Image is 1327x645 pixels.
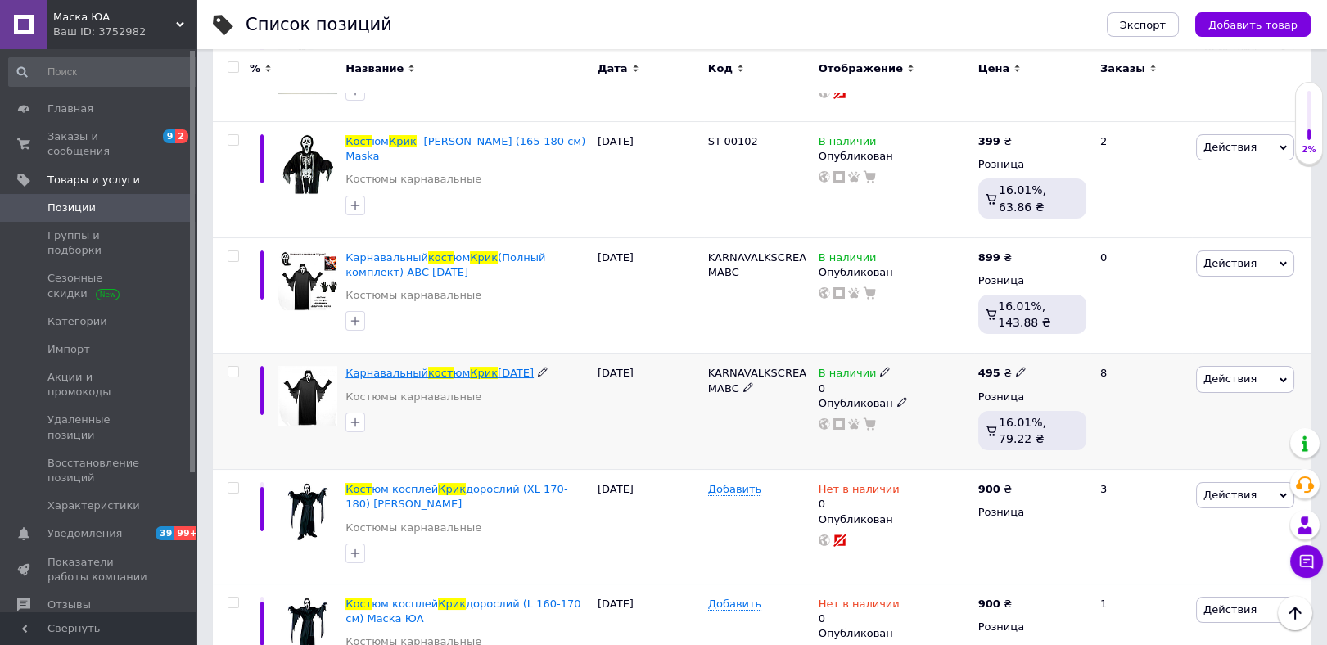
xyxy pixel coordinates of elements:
[708,598,761,611] span: Добавить
[1290,545,1323,578] button: Чат с покупателем
[47,526,122,541] span: Уведомления
[978,366,1027,381] div: ₴
[53,10,176,25] span: Маска ЮА
[978,597,1012,611] div: ₴
[1090,470,1192,584] div: 3
[345,288,481,303] a: Костюмы карнавальные
[819,626,970,641] div: Опубликован
[345,135,585,162] span: - [PERSON_NAME] (165-180 см) Maska
[1090,354,1192,470] div: 8
[47,173,140,187] span: Товары и услуги
[819,598,900,615] span: Нет в наличии
[470,367,498,379] span: Крик
[438,598,466,610] span: Крик
[819,135,877,152] span: В наличии
[345,367,534,379] a: КарнавальныйкостюмКрик[DATE]
[47,129,151,159] span: Заказы и сообщения
[372,598,438,610] span: юм косплей
[978,134,1012,149] div: ₴
[1296,144,1322,156] div: 2%
[598,61,628,76] span: Дата
[498,367,534,379] span: [DATE]
[345,135,372,147] span: Кост
[594,121,704,237] div: [DATE]
[345,251,545,278] span: (Полный комплект) ABC [DATE]
[594,470,704,584] div: [DATE]
[53,25,196,39] div: Ваш ID: 3752982
[250,61,260,76] span: %
[47,598,91,612] span: Отзывы
[1203,257,1257,269] span: Действия
[47,498,140,513] span: Характеристики
[163,129,176,143] span: 9
[345,483,567,510] a: Костюм косплейКрикдорослий (XL 170-180) [PERSON_NAME]
[1278,596,1312,630] button: Наверх
[819,367,877,384] span: В наличии
[819,265,970,280] div: Опубликован
[278,482,337,541] img: Костюм косплей Крик дорослий (XL 170-180) Маска ЮА
[978,273,1086,288] div: Розница
[1120,19,1166,31] span: Экспорт
[175,129,188,143] span: 2
[345,251,428,264] span: Карнавальный
[978,505,1086,520] div: Розница
[246,16,392,34] div: Список позиций
[345,251,545,278] a: КарнавальныйкостюмКрик(Полный комплект) ABC [DATE]
[1195,12,1311,37] button: Добавить товар
[345,598,580,625] span: дорослий (L 160-170 см) Маска ЮА
[819,396,970,411] div: Опубликован
[978,620,1086,634] div: Розница
[708,251,806,278] span: KARNAVALKSCREAMABC
[978,251,1000,264] b: 899
[47,101,93,116] span: Главная
[47,370,151,399] span: Акции и промокоды
[47,201,96,215] span: Позиции
[47,342,90,357] span: Импорт
[819,512,970,527] div: Опубликован
[819,483,900,500] span: Нет в наличии
[156,526,174,540] span: 39
[594,237,704,354] div: [DATE]
[47,456,151,485] span: Восстановление позиций
[1090,237,1192,354] div: 0
[819,482,900,512] div: 0
[708,367,806,394] span: KARNAVALKSCREAMABC
[438,483,466,495] span: Крик
[978,61,1010,76] span: Цена
[819,149,970,164] div: Опубликован
[1090,121,1192,237] div: 2
[1107,12,1179,37] button: Экспорт
[47,555,151,584] span: Показатели работы компании
[999,183,1046,213] span: 16.01%, 63.86 ₴
[998,300,1050,329] span: 16.01%, 143.88 ₴
[1208,19,1298,31] span: Добавить товар
[978,367,1000,379] b: 495
[999,416,1046,445] span: 16.01%, 79.22 ₴
[174,526,201,540] span: 99+
[1203,603,1257,616] span: Действия
[978,157,1086,172] div: Розница
[345,598,580,625] a: Костюм косплейКрикдорослий (L 160-170 см) Маска ЮА
[708,483,761,496] span: Добавить
[372,135,389,147] span: юм
[978,390,1086,404] div: Розница
[345,172,481,187] a: Костюмы карнавальные
[978,598,1000,610] b: 900
[819,251,877,268] span: В наличии
[819,61,903,76] span: Отображение
[47,413,151,442] span: Удаленные позиции
[1203,141,1257,153] span: Действия
[708,135,758,147] span: ST-00102
[978,483,1000,495] b: 900
[278,250,337,310] img: Карнавальный костюм Крик (Полный комплект) ABC Halloween
[345,367,428,379] span: Карнавальный
[8,57,204,87] input: Поиск
[428,251,454,264] span: кост
[819,597,900,626] div: 0
[47,271,151,300] span: Сезонные скидки
[1203,372,1257,385] span: Действия
[1100,61,1145,76] span: Заказы
[345,390,481,404] a: Костюмы карнавальные
[978,250,1012,265] div: ₴
[819,366,891,395] div: 0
